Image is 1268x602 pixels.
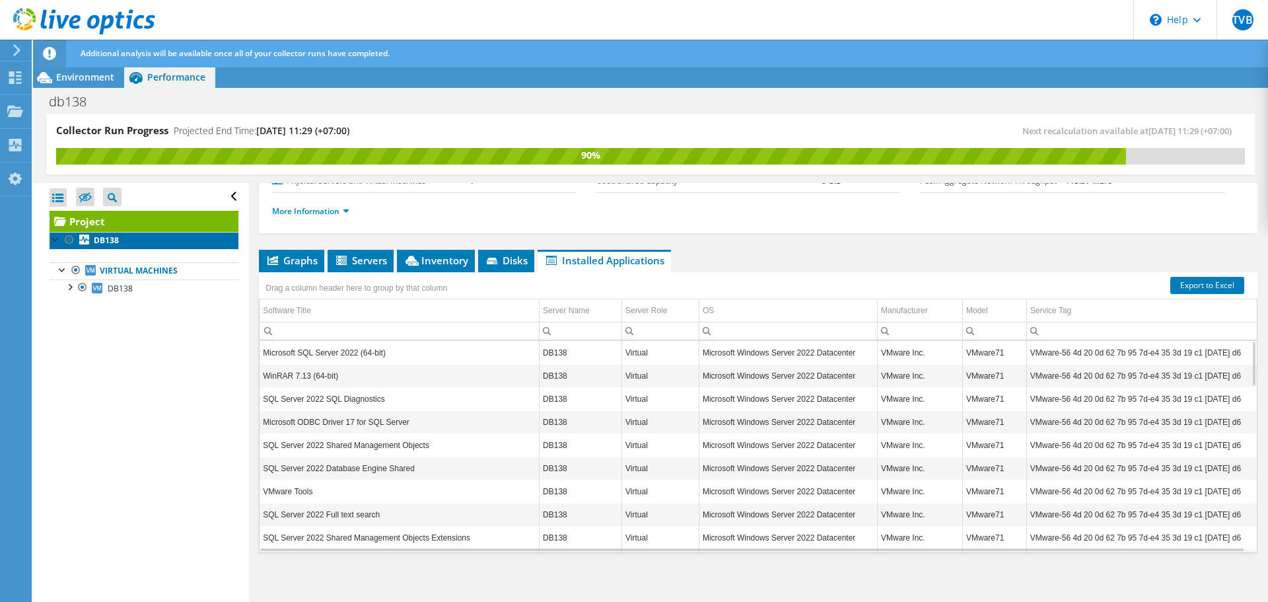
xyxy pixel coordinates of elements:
[470,175,474,186] b: 1
[703,303,714,319] div: OS
[1232,9,1253,30] span: TVB
[963,526,1027,549] td: Column Model, Value VMware71
[56,71,114,83] span: Environment
[256,124,349,137] span: [DATE] 11:29 (+07:00)
[622,433,699,457] td: Column Server Role, Value Virtual
[1026,433,1257,457] td: Column Service Tag, Value VMware-56 4d 20 0d 62 7b 95 7d-e4 35 3d 19 c1 27 ce d6
[878,322,963,340] td: Column Manufacturer, Filter cell
[259,272,1257,553] div: Data grid
[50,232,238,249] a: DB138
[878,433,963,457] td: Column Manufacturer, Value VMware Inc.
[878,410,963,433] td: Column Manufacturer, Value VMware Inc.
[963,387,1027,410] td: Column Model, Value VMware71
[699,526,877,549] td: Column OS, Value Microsoft Windows Server 2022 Datacenter
[260,526,539,549] td: Column Software Title, Value SQL Server 2022 Shared Management Objects Extensions
[622,299,699,322] td: Server Role Column
[699,364,877,387] td: Column OS, Value Microsoft Windows Server 2022 Datacenter
[963,299,1027,322] td: Model Column
[174,124,349,138] h4: Projected End Time:
[1026,341,1257,364] td: Column Service Tag, Value VMware-56 4d 20 0d 62 7b 95 7d-e4 35 3d 19 c1 27 ce d6
[108,283,133,294] span: DB138
[540,364,622,387] td: Column Server Name, Value DB138
[540,526,622,549] td: Column Server Name, Value DB138
[966,303,988,319] div: Model
[1026,299,1257,322] td: Service Tag Column
[540,480,622,503] td: Column Server Name, Value DB138
[540,433,622,457] td: Column Server Name, Value DB138
[622,364,699,387] td: Column Server Role, Value Virtual
[50,280,238,297] a: DB138
[963,322,1027,340] td: Column Model, Filter cell
[1026,410,1257,433] td: Column Service Tag, Value VMware-56 4d 20 0d 62 7b 95 7d-e4 35 3d 19 c1 27 ce d6
[699,387,877,410] td: Column OS, Value Microsoft Windows Server 2022 Datacenter
[540,341,622,364] td: Column Server Name, Value DB138
[1026,322,1257,340] td: Column Service Tag, Filter cell
[540,457,622,480] td: Column Server Name, Value DB138
[260,299,539,322] td: Software Title Column
[963,341,1027,364] td: Column Model, Value VMware71
[262,279,450,297] div: Drag a column header here to group by that column
[878,387,963,410] td: Column Manufacturer, Value VMware Inc.
[622,410,699,433] td: Column Server Role, Value Virtual
[543,303,590,319] div: Server Name
[260,410,539,433] td: Column Software Title, Value Microsoft ODBC Driver 17 for SQL Server
[404,254,468,267] span: Inventory
[50,262,238,280] a: Virtual Machines
[699,457,877,480] td: Column OS, Value Microsoft Windows Server 2022 Datacenter
[1030,303,1071,319] div: Service Tag
[540,387,622,410] td: Column Server Name, Value DB138
[878,526,963,549] td: Column Manufacturer, Value VMware Inc.
[260,387,539,410] td: Column Software Title, Value SQL Server 2022 SQL Diagnostics
[1170,277,1244,294] a: Export to Excel
[540,503,622,526] td: Column Server Name, Value DB138
[50,211,238,232] a: Project
[1026,503,1257,526] td: Column Service Tag, Value VMware-56 4d 20 0d 62 7b 95 7d-e4 35 3d 19 c1 27 ce d6
[260,322,539,340] td: Column Software Title, Filter cell
[963,503,1027,526] td: Column Model, Value VMware71
[260,341,539,364] td: Column Software Title, Value Microsoft SQL Server 2022 (64-bit)
[544,254,664,267] span: Installed Applications
[881,303,928,319] div: Manufacturer
[1022,125,1238,137] span: Next recalculation available at
[622,480,699,503] td: Column Server Role, Value Virtual
[1026,387,1257,410] td: Column Service Tag, Value VMware-56 4d 20 0d 62 7b 95 7d-e4 35 3d 19 c1 27 ce d6
[1148,125,1232,137] span: [DATE] 11:29 (+07:00)
[81,48,390,59] span: Additional analysis will be available once all of your collector runs have completed.
[1026,526,1257,549] td: Column Service Tag, Value VMware-56 4d 20 0d 62 7b 95 7d-e4 35 3d 19 c1 27 ce d6
[260,433,539,457] td: Column Software Title, Value SQL Server 2022 Shared Management Objects
[272,206,349,217] a: More Information
[699,322,877,340] td: Column OS, Filter cell
[878,341,963,364] td: Column Manufacturer, Value VMware Inc.
[699,410,877,433] td: Column OS, Value Microsoft Windows Server 2022 Datacenter
[260,457,539,480] td: Column Software Title, Value SQL Server 2022 Database Engine Shared
[334,254,387,267] span: Servers
[622,503,699,526] td: Column Server Role, Value Virtual
[878,503,963,526] td: Column Manufacturer, Value VMware Inc.
[1026,457,1257,480] td: Column Service Tag, Value VMware-56 4d 20 0d 62 7b 95 7d-e4 35 3d 19 c1 27 ce d6
[56,148,1126,163] div: 90%
[963,410,1027,433] td: Column Model, Value VMware71
[94,235,119,246] b: DB138
[622,387,699,410] td: Column Server Role, Value Virtual
[540,299,622,322] td: Server Name Column
[625,303,667,319] div: Server Role
[260,364,539,387] td: Column Software Title, Value WinRAR 7.13 (64-bit)
[963,480,1027,503] td: Column Model, Value VMware71
[963,364,1027,387] td: Column Model, Value VMware71
[260,503,539,526] td: Column Software Title, Value SQL Server 2022 Full text search
[622,526,699,549] td: Column Server Role, Value Virtual
[485,254,528,267] span: Disks
[822,175,841,186] b: 0 GiB
[963,433,1027,457] td: Column Model, Value VMware71
[699,480,877,503] td: Column OS, Value Microsoft Windows Server 2022 Datacenter
[878,457,963,480] td: Column Manufacturer, Value VMware Inc.
[1065,175,1112,186] b: 113.57 MB/s
[699,299,877,322] td: OS Column
[878,364,963,387] td: Column Manufacturer, Value VMware Inc.
[878,299,963,322] td: Manufacturer Column
[963,457,1027,480] td: Column Model, Value VMware71
[43,94,107,109] h1: db138
[260,480,539,503] td: Column Software Title, Value VMware Tools
[147,71,205,83] span: Performance
[540,322,622,340] td: Column Server Name, Filter cell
